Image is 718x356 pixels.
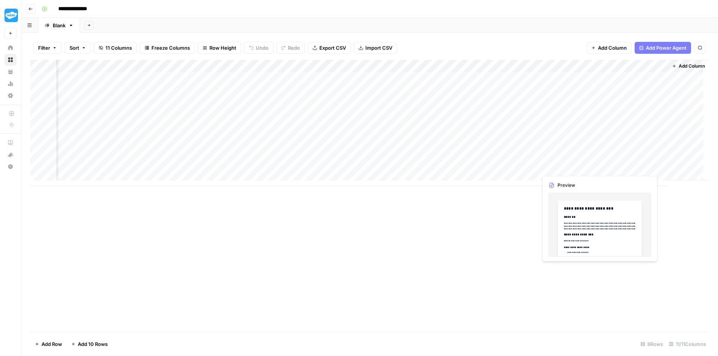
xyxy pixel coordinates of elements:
a: AirOps Academy [4,137,16,149]
img: Twinkl Logo [4,9,18,22]
button: Add 10 Rows [67,338,112,350]
a: Blank [38,18,80,33]
button: Import CSV [354,42,397,54]
span: Add Column [679,63,705,69]
button: Workspace: Twinkl [4,6,16,25]
a: Settings [4,90,16,102]
button: Row Height [198,42,241,54]
span: Add 10 Rows [78,340,108,348]
button: 11 Columns [94,42,137,54]
span: 11 Columns [105,44,132,52]
button: What's new? [4,149,16,161]
button: Help + Support [4,161,16,173]
button: Add Power Agent [635,42,691,54]
span: Add Power Agent [646,44,687,52]
span: Add Column [598,44,627,52]
button: Add Column [669,61,708,71]
button: Add Column [586,42,632,54]
button: Sort [65,42,91,54]
a: Home [4,42,16,54]
a: Browse [4,54,16,66]
div: 11/11 Columns [666,338,709,350]
a: Your Data [4,66,16,78]
button: Filter [33,42,62,54]
button: Undo [244,42,273,54]
button: Freeze Columns [140,42,195,54]
span: Filter [38,44,50,52]
a: Usage [4,78,16,90]
span: Row Height [209,44,236,52]
span: Add Row [42,340,62,348]
span: Sort [70,44,79,52]
span: Redo [288,44,300,52]
div: What's new? [5,149,16,160]
button: Add Row [30,338,67,350]
span: Freeze Columns [151,44,190,52]
span: Export CSV [319,44,346,52]
div: 8 Rows [638,338,666,350]
span: Undo [256,44,269,52]
div: Blank [53,22,65,29]
button: Export CSV [308,42,351,54]
button: Redo [276,42,305,54]
span: Import CSV [365,44,392,52]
